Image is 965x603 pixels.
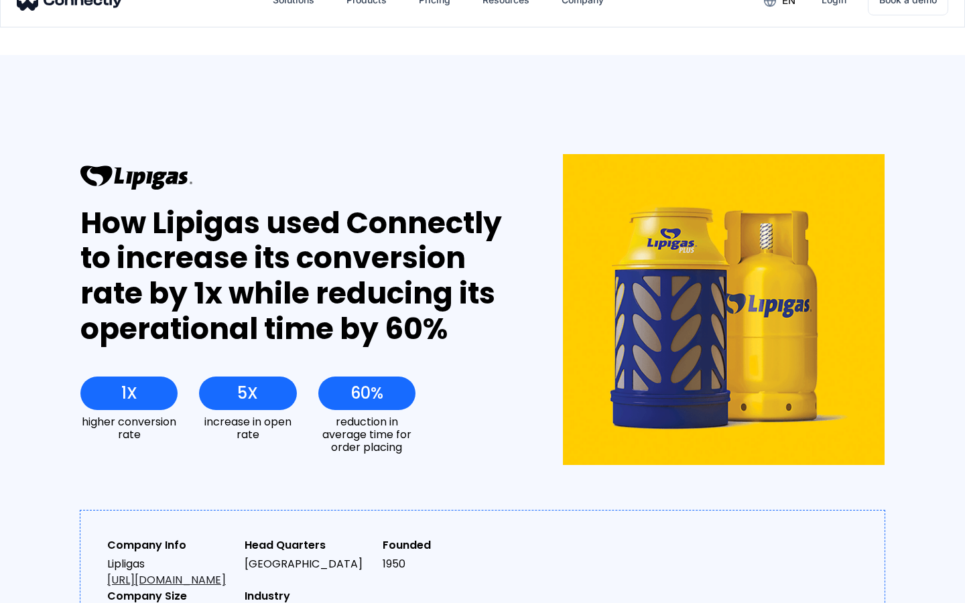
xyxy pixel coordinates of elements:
div: 1950 [383,556,509,572]
div: higher conversion rate [80,415,178,441]
div: increase in open rate [199,415,296,441]
div: Company Info [107,537,234,553]
div: 5X [237,384,258,403]
aside: Language selected: English [13,580,80,598]
div: reduction in average time for order placing [318,415,415,454]
div: Founded [383,537,509,553]
div: Head Quarters [245,537,371,553]
div: How Lipigas used Connectly to increase its conversion rate by 1x while reducing its operational t... [80,206,514,347]
div: 60% [350,384,383,403]
div: Lipligas [107,556,234,588]
div: [GEOGRAPHIC_DATA] [245,556,371,572]
ul: Language list [27,580,80,598]
a: [URL][DOMAIN_NAME] [107,572,226,588]
div: 1X [121,384,137,403]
